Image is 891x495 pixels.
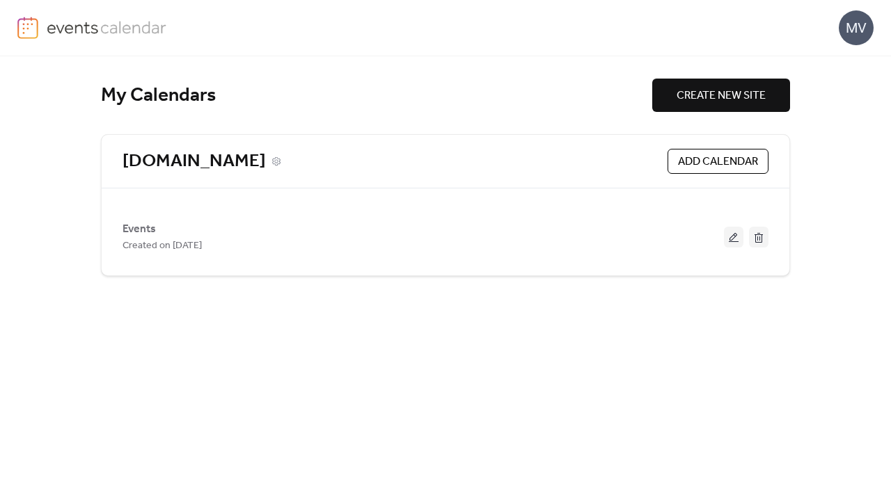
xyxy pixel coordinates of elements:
div: My Calendars [101,83,652,108]
img: logo-type [47,17,167,38]
span: Created on [DATE] [123,238,202,254]
button: CREATE NEW SITE [652,79,790,112]
a: Events [123,225,156,233]
img: logo [17,17,38,39]
span: CREATE NEW SITE [677,88,766,104]
button: ADD CALENDAR [668,149,768,174]
span: Events [123,221,156,238]
span: ADD CALENDAR [678,154,758,170]
a: [DOMAIN_NAME] [123,150,266,173]
div: MV [839,10,874,45]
